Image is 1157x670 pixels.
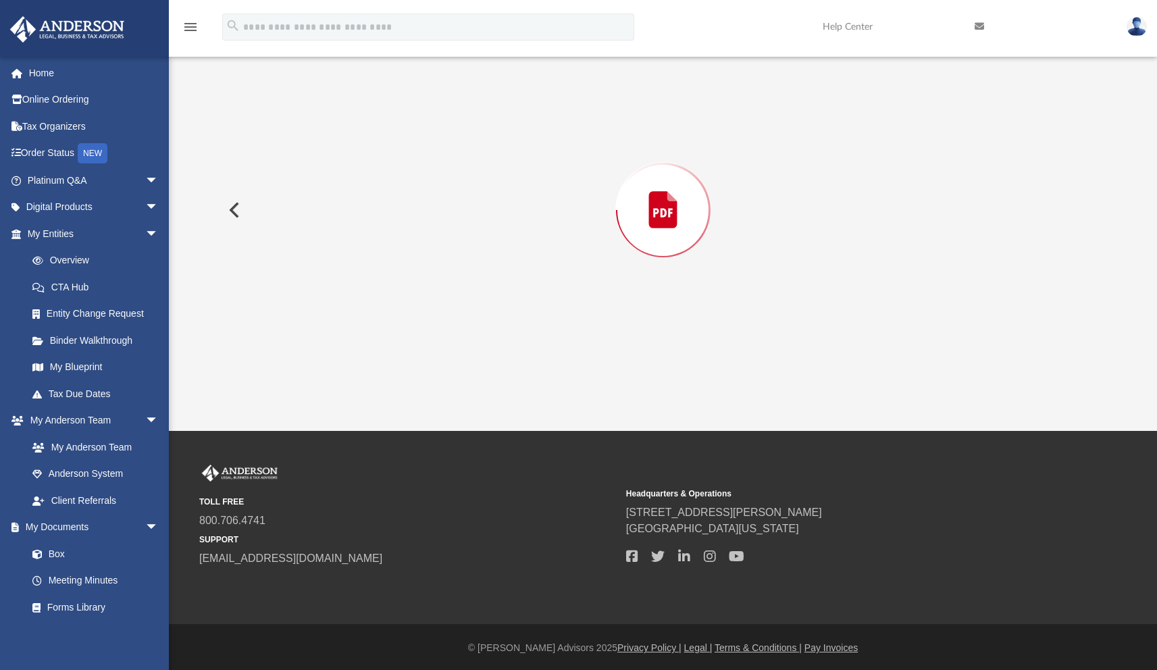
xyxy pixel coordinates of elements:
a: My Anderson Team [19,434,165,461]
div: NEW [78,143,107,163]
a: Legal | [684,642,713,653]
span: arrow_drop_down [145,407,172,435]
a: Order StatusNEW [9,140,179,167]
a: My Blueprint [19,354,172,381]
img: Anderson Advisors Platinum Portal [199,465,280,482]
div: Preview [218,1,1108,385]
a: My Documentsarrow_drop_down [9,514,172,541]
a: Online Ordering [9,86,179,113]
a: Client Referrals [19,487,172,514]
small: Headquarters & Operations [626,488,1044,500]
a: Anderson System [19,461,172,488]
a: Entity Change Request [19,301,179,328]
a: Pay Invoices [804,642,858,653]
span: arrow_drop_down [145,220,172,248]
a: My Anderson Teamarrow_drop_down [9,407,172,434]
a: menu [182,26,199,35]
div: © [PERSON_NAME] Advisors 2025 [169,641,1157,655]
a: Tax Due Dates [19,380,179,407]
i: menu [182,19,199,35]
a: Privacy Policy | [617,642,682,653]
a: [EMAIL_ADDRESS][DOMAIN_NAME] [199,552,382,564]
a: [GEOGRAPHIC_DATA][US_STATE] [626,523,799,534]
a: My Entitiesarrow_drop_down [9,220,179,247]
a: Binder Walkthrough [19,327,179,354]
span: arrow_drop_down [145,167,172,195]
small: SUPPORT [199,534,617,546]
a: [STREET_ADDRESS][PERSON_NAME] [626,507,822,518]
a: Meeting Minutes [19,567,172,594]
a: Forms Library [19,594,165,621]
a: 800.706.4741 [199,515,265,526]
a: Terms & Conditions | [715,642,802,653]
img: User Pic [1127,17,1147,36]
a: Notarize [19,621,172,648]
a: CTA Hub [19,274,179,301]
a: Digital Productsarrow_drop_down [9,194,179,221]
img: Anderson Advisors Platinum Portal [6,16,128,43]
small: TOLL FREE [199,496,617,508]
button: Previous File [218,191,248,229]
span: arrow_drop_down [145,194,172,222]
a: Tax Organizers [9,113,179,140]
a: Home [9,59,179,86]
a: Overview [19,247,179,274]
span: arrow_drop_down [145,514,172,542]
i: search [226,18,240,33]
a: Platinum Q&Aarrow_drop_down [9,167,179,194]
a: Box [19,540,165,567]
